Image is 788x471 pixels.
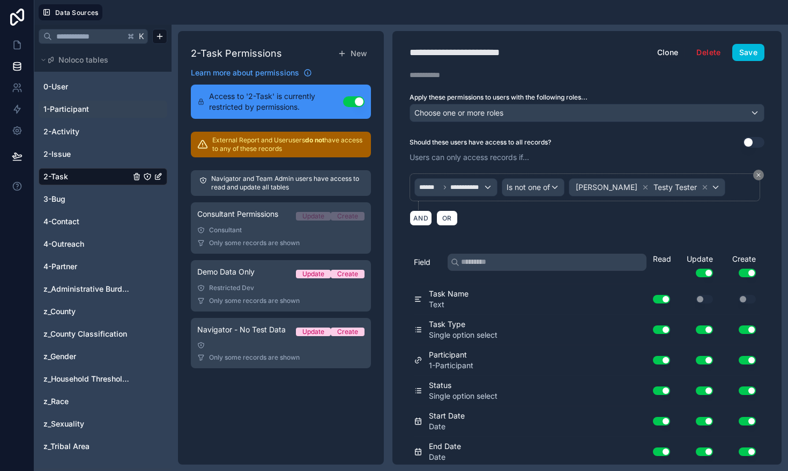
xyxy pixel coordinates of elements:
a: 2-Activity [43,126,130,137]
span: Data Sources [55,9,99,17]
a: z_Household Thresholds [43,374,130,384]
span: Participant [429,350,473,360]
span: K [138,33,145,40]
div: z_County Classification [39,325,167,343]
div: 3-Bug [39,191,167,208]
a: 2-Task [43,171,130,182]
a: z_Race [43,396,130,407]
div: z_County [39,303,167,320]
div: Update [674,254,717,277]
button: Choose one or more roles [410,104,764,122]
p: Users can only access records if... [410,152,764,163]
a: Consultant PermissionsUpdateCreateConsultantOnly some records are shown [191,202,371,254]
span: Date [429,421,465,432]
div: 4-Outreach [39,236,167,253]
div: Update [302,212,324,221]
div: Create [337,328,358,336]
button: Is not one of [502,178,564,196]
span: Navigator - No Test Data [197,324,286,335]
a: Learn more about permissions [191,67,312,78]
div: Restricted Dev [197,284,365,292]
span: Only some records are shown [209,353,300,362]
p: Navigator and Team Admin users have access to read and update all tables [211,174,362,192]
span: z_County [43,306,76,317]
span: Only some records are shown [209,297,300,305]
button: Data Sources [39,4,102,20]
div: z_Administrative Burden [39,280,167,298]
button: AND [410,210,432,226]
span: 2-Issue [43,149,71,159]
span: Task Type [429,319,497,330]
div: 4-Partner [39,258,167,275]
span: 4-Contact [43,216,79,227]
div: 2-Issue [39,146,167,163]
span: Access to '2-Task' is currently restricted by permissions. [209,91,343,112]
span: 1-Participant [429,360,473,371]
a: z_Administrative Burden [43,284,130,294]
span: z_Sexuality [43,419,84,429]
div: z_Sexuality [39,415,167,432]
span: z_Race [43,396,69,407]
div: Read [653,254,674,264]
div: Consultant [197,226,365,234]
div: Update [302,328,324,336]
span: Date [429,452,461,462]
span: Only some records are shown [209,239,300,247]
a: Demo Data OnlyUpdateCreateRestricted DevOnly some records are shown [191,260,371,312]
a: 4-Contact [43,216,130,227]
span: 4-Outreach [43,239,84,249]
button: New [333,44,371,63]
a: z_Gender [43,351,130,362]
span: Start Date [429,411,465,421]
span: z_Gender [43,351,76,362]
a: 1-Participant [43,104,130,115]
span: Text [429,299,469,310]
a: z_County Classification [43,329,130,339]
div: Create [337,212,358,221]
h1: 2-Task Permissions [191,46,282,61]
span: 2-Activity [43,126,79,137]
span: 4-Partner [43,261,77,272]
span: Testy Tester [653,182,697,193]
span: Learn more about permissions [191,67,299,78]
span: New [351,48,367,59]
a: 2-Issue [43,149,130,159]
a: z_Tribal Area [43,441,130,452]
span: 2-Task [43,171,68,182]
span: Consultant Permissions [197,209,278,219]
div: 2-Activity [39,123,167,140]
label: Should these users have access to all records? [410,138,551,147]
button: Save [732,44,764,61]
div: z_Race [39,393,167,410]
button: Noloco tables [39,52,161,67]
span: Is not one of [507,182,550,193]
span: 1-Participant [43,104,89,115]
div: z_Household Thresholds [39,370,167,388]
span: Status [429,380,497,391]
span: [PERSON_NAME] [576,182,637,193]
span: Choose one or more roles [414,108,503,117]
button: Delete [689,44,727,61]
span: Single option select [429,391,497,401]
a: z_Sexuality [43,419,130,429]
span: Field [414,257,430,268]
div: z_Gender [39,348,167,365]
span: z_Tribal Area [43,441,90,452]
a: z_County [43,306,130,317]
span: Single option select [429,330,497,340]
span: Task Name [429,288,469,299]
div: z_Tribal Area [39,438,167,455]
button: OR [436,210,458,226]
a: Navigator - No Test DataUpdateCreateOnly some records are shown [191,318,371,368]
div: 0-User [39,78,167,95]
button: Clone [650,44,686,61]
span: 0-User [43,81,68,92]
a: 0-User [43,81,130,92]
span: End Date [429,441,461,452]
span: Noloco tables [58,55,108,65]
div: Create [717,254,760,277]
a: 4-Outreach [43,239,130,249]
span: OR [440,214,454,222]
a: 4-Partner [43,261,130,272]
